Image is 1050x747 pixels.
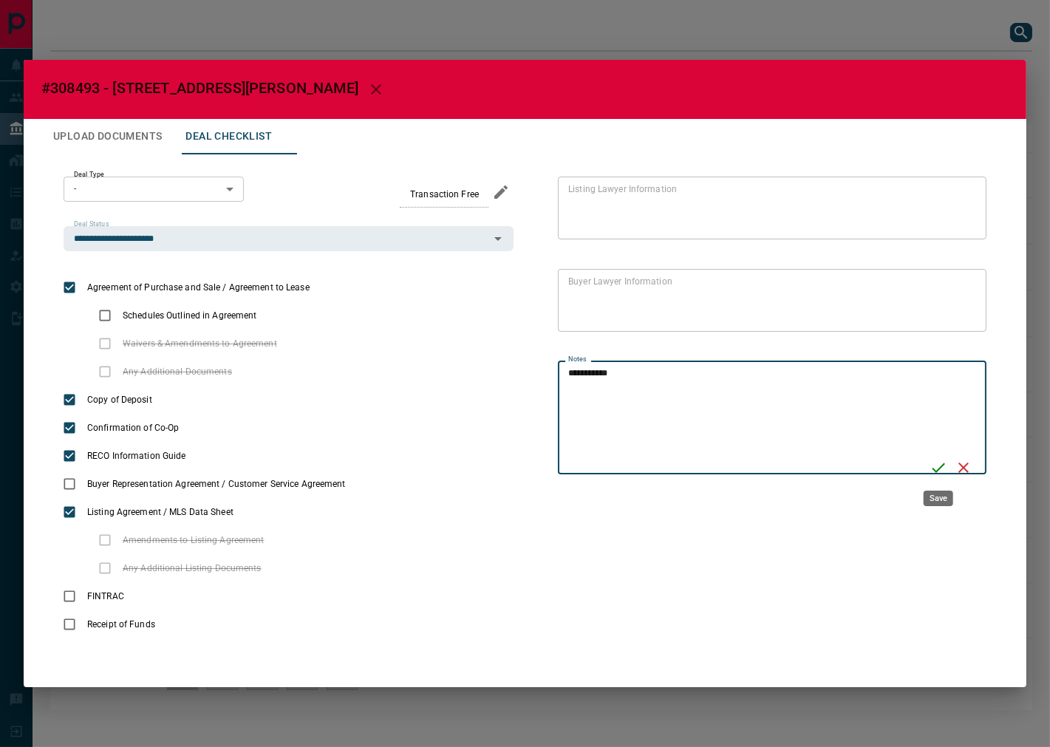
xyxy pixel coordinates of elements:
span: Confirmation of Co-Op [83,421,183,434]
div: - [64,177,244,202]
span: Agreement of Purchase and Sale / Agreement to Lease [83,281,313,294]
label: Deal Status [74,219,109,229]
button: Deal Checklist [174,119,284,154]
button: edit [488,180,514,205]
label: Notes [568,355,586,364]
span: Any Additional Listing Documents [119,562,265,575]
span: Listing Agreement / MLS Data Sheet [83,505,237,519]
span: Schedules Outlined in Agreement [119,309,261,322]
textarea: text field [568,367,920,468]
span: Waivers & Amendments to Agreement [119,337,281,350]
button: Upload Documents [41,119,174,154]
span: #308493 - [STREET_ADDRESS][PERSON_NAME] [41,79,358,97]
span: Buyer Representation Agreement / Customer Service Agreement [83,477,350,491]
span: Receipt of Funds [83,618,159,631]
button: Open [488,228,508,249]
span: Copy of Deposit [83,393,156,406]
textarea: text field [568,183,970,233]
span: FINTRAC [83,590,128,603]
button: Save [926,455,951,480]
span: Any Additional Documents [119,365,236,378]
span: RECO Information Guide [83,449,189,463]
span: Amendments to Listing Agreement [119,533,268,547]
button: Cancel [951,455,976,480]
div: Save [924,491,953,506]
label: Deal Type [74,170,104,180]
textarea: text field [568,275,970,325]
